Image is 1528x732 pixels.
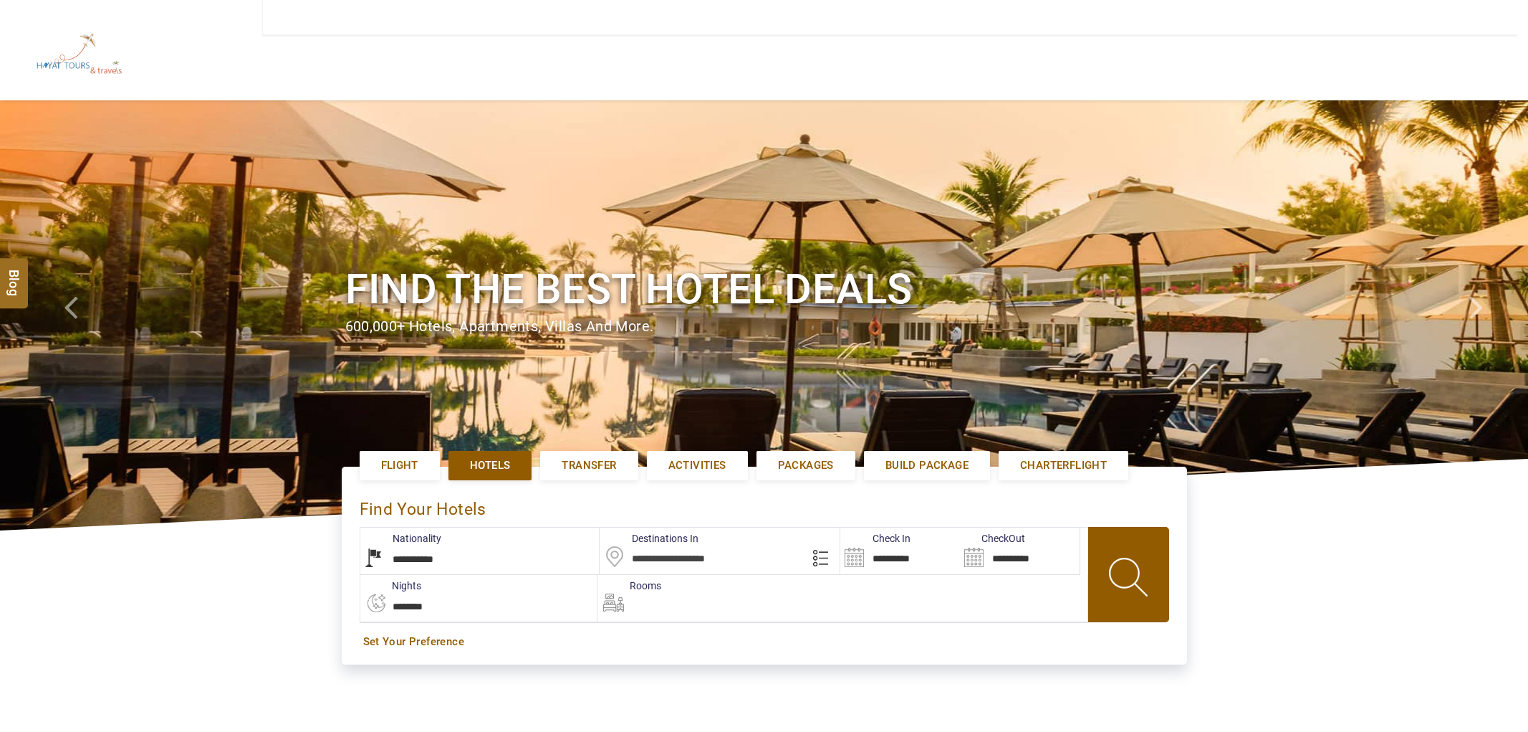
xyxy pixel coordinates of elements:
label: Destinations In [600,531,698,546]
span: Packages [778,458,834,473]
div: Find Your Hotels [360,485,1169,527]
a: Packages [756,451,855,480]
label: nights [360,579,421,593]
span: Build Package [885,458,969,473]
span: Transfer [562,458,616,473]
span: Activities [668,458,726,473]
div: 600,000+ hotels, apartments, villas and more. [345,316,1183,337]
label: Check In [840,531,910,546]
span: Charterflight [1020,458,1107,473]
label: CheckOut [960,531,1025,546]
label: Rooms [597,579,661,593]
a: Build Package [864,451,990,480]
span: Hotels [470,458,510,473]
span: Flight [381,458,418,473]
input: Search [960,528,1080,574]
input: Search [840,528,960,574]
h1: Find the best hotel deals [345,262,1183,316]
a: Charterflight [999,451,1128,480]
a: Hotels [448,451,532,480]
a: Set Your Preference [363,634,1166,650]
a: Activities [647,451,748,480]
a: Transfer [540,451,638,480]
label: Nationality [360,531,441,546]
a: Flight [360,451,440,480]
img: The Royal Line Holidays [11,6,148,103]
